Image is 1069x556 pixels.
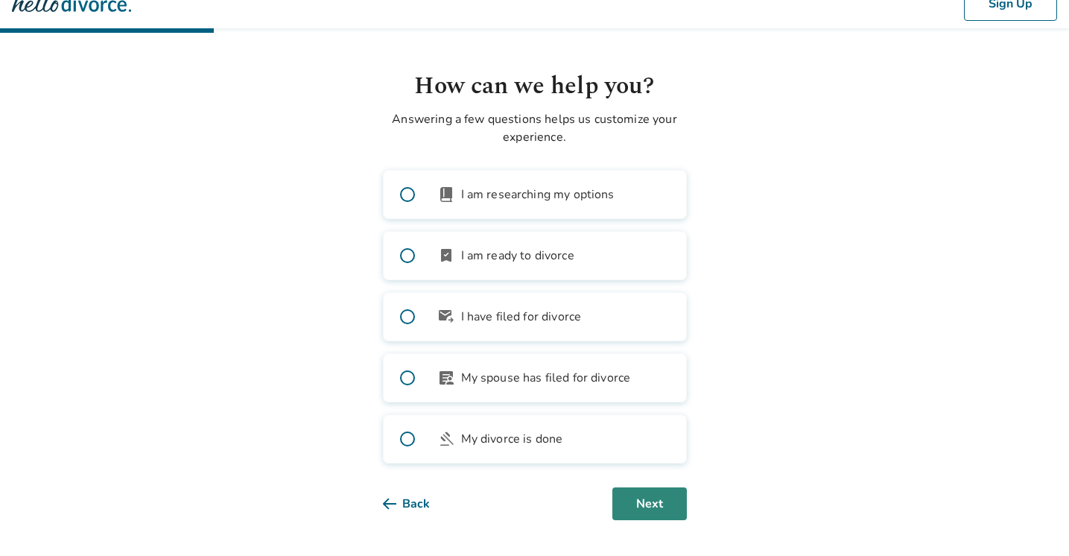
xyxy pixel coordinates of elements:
button: Back [383,487,454,520]
span: I have filed for divorce [461,308,582,326]
span: book_2 [437,186,455,203]
span: I am researching my options [461,186,615,203]
p: Answering a few questions helps us customize your experience. [383,110,687,146]
span: My divorce is done [461,430,563,448]
span: My spouse has filed for divorce [461,369,631,387]
h1: How can we help you? [383,69,687,104]
span: gavel [437,430,455,448]
span: article_person [437,369,455,387]
span: I am ready to divorce [461,247,574,265]
button: Next [612,487,687,520]
iframe: Chat Widget [995,484,1069,556]
span: bookmark_check [437,247,455,265]
span: outgoing_mail [437,308,455,326]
